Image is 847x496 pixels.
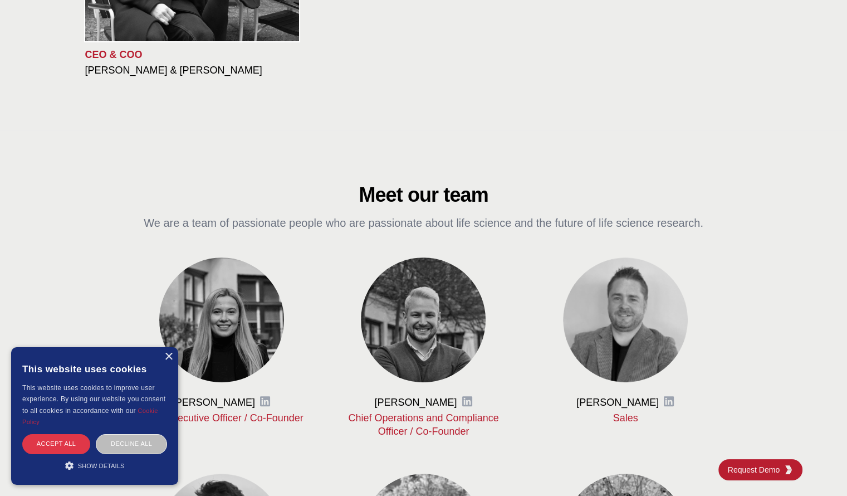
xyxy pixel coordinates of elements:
[542,411,709,425] p: Sales
[85,64,311,77] h3: [PERSON_NAME] & [PERSON_NAME]
[22,460,167,471] div: Show details
[728,464,784,475] span: Request Demo
[374,396,457,409] h3: [PERSON_NAME]
[164,353,173,361] div: Close
[159,257,284,382] img: Viktoriya Vasilenko
[784,465,793,474] img: KGG
[361,257,486,382] img: Barney Vajda
[22,356,167,382] div: This website uses cookies
[173,396,255,409] h3: [PERSON_NAME]
[139,184,709,206] h2: Meet our team
[22,384,165,415] span: This website uses cookies to improve user experience. By using our website you consent to all coo...
[340,411,507,438] p: Chief Operations and Compliance Officer / Co-Founder
[718,459,802,480] a: Request DemoKGG
[78,463,125,469] span: Show details
[139,411,305,425] p: Chief Executive Officer / Co-Founder
[563,257,688,382] img: Martin Grady
[96,434,167,454] div: Decline all
[791,442,847,496] iframe: Chat Widget
[139,215,709,231] p: We are a team of passionate people who are passionate about life science and the future of life s...
[85,48,311,61] p: CEO & COO
[22,434,90,454] div: Accept all
[22,407,158,425] a: Cookie Policy
[576,396,659,409] h3: [PERSON_NAME]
